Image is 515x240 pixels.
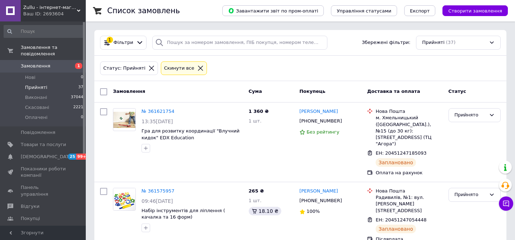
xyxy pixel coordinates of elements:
[299,188,338,195] a: [PERSON_NAME]
[376,115,442,147] div: м. Хмельницький ([GEOGRAPHIC_DATA].), №15 (до 30 кг): [STREET_ADDRESS] (ТЦ "Агора")
[249,188,264,194] span: 265 ₴
[21,141,66,148] span: Товари та послуги
[376,158,416,167] div: Заплановано
[307,129,340,135] span: Без рейтингу
[249,198,262,203] span: 1 шт.
[337,8,391,14] span: Управління статусами
[331,5,397,16] button: Управління статусами
[376,150,426,156] span: ЕН: 20451247185093
[152,36,327,50] input: Пошук за номером замовлення, ПІБ покупця, номером телефону, Email, номером накладної
[404,5,436,16] button: Експорт
[367,89,420,94] span: Доставка та оплата
[25,84,47,91] span: Прийняті
[435,8,508,13] a: Створити замовлення
[25,74,35,81] span: Нові
[76,154,88,160] span: 99+
[142,119,173,124] span: 13:35[DATE]
[81,74,83,81] span: 0
[102,65,147,72] div: Статус: Прийняті
[21,129,55,136] span: Повідомлення
[376,225,416,233] div: Заплановано
[107,6,180,15] h1: Список замовлень
[455,111,486,119] div: Прийнято
[376,170,442,176] div: Оплата на рахунок
[422,39,444,46] span: Прийняті
[21,154,74,160] span: [DEMOGRAPHIC_DATA]
[228,7,318,14] span: Завантажити звіт по пром-оплаті
[455,191,486,199] div: Прийнято
[307,209,320,214] span: 100%
[142,198,173,204] span: 09:46[DATE]
[73,104,83,111] span: 2221
[142,128,239,140] a: Гра для розвитку координації "Влучний кидок" EDX Education
[249,118,262,124] span: 1 шт.
[299,198,342,203] span: [PHONE_NUMBER]
[21,63,50,69] span: Замовлення
[446,40,456,45] span: (37)
[4,25,84,38] input: Пошук
[299,89,326,94] span: Покупець
[81,114,83,121] span: 0
[249,207,281,215] div: 18.10 ₴
[249,109,269,114] span: 1 360 ₴
[142,188,174,194] a: № 361575957
[299,118,342,124] span: [PHONE_NUMBER]
[68,154,76,160] span: 25
[21,215,40,222] span: Покупці
[107,37,113,43] div: 1
[376,194,442,214] div: Радивилів, №1: вул. [PERSON_NAME][STREET_ADDRESS]
[442,5,508,16] button: Створити замовлення
[249,89,262,94] span: Cума
[113,108,136,131] a: Фото товару
[113,188,135,210] img: Фото товару
[113,112,135,128] img: Фото товару
[376,188,442,194] div: Нова Пошта
[25,94,47,101] span: Виконані
[410,8,430,14] span: Експорт
[142,208,225,220] a: Набір інструментів для ліплення ( качалка та 16 форм)
[113,89,145,94] span: Замовлення
[21,166,66,179] span: Показники роботи компанії
[78,84,83,91] span: 37
[114,39,133,46] span: Фільтри
[222,5,324,16] button: Завантажити звіт по пром-оплаті
[163,65,196,72] div: Cкинути все
[25,114,48,121] span: Оплачені
[25,104,49,111] span: Скасовані
[71,94,83,101] span: 37044
[23,4,77,11] span: Zullu - інтернет-магазин развиваючих іграшок
[21,203,39,210] span: Відгуки
[449,89,466,94] span: Статус
[299,108,338,115] a: [PERSON_NAME]
[142,109,174,114] a: № 361621754
[113,188,136,211] a: Фото товару
[499,196,513,211] button: Чат з покупцем
[376,217,426,222] span: ЕН: 20451247054448
[448,8,502,14] span: Створити замовлення
[376,108,442,115] div: Нова Пошта
[21,44,86,57] span: Замовлення та повідомлення
[362,39,410,46] span: Збережені фільтри:
[23,11,86,17] div: Ваш ID: 2693604
[75,63,82,69] span: 1
[21,184,66,197] span: Панель управління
